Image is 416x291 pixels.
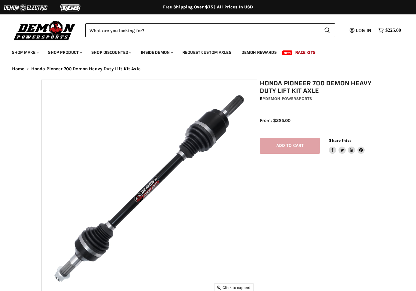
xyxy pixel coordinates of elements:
span: Click to expand [217,285,251,290]
span: $225.00 [385,28,401,33]
a: Demon Powersports [265,96,312,101]
a: Inside Demon [136,46,177,59]
a: Shop Product [44,46,86,59]
a: Demon Rewards [237,46,281,59]
a: Log in [347,28,375,33]
form: Product [85,23,335,37]
aside: Share this: [329,138,365,154]
a: Shop Make [8,46,42,59]
input: Search [85,23,319,37]
a: Shop Discounted [87,46,135,59]
a: Home [12,66,25,71]
span: From: $225.00 [260,118,290,123]
ul: Main menu [8,44,399,59]
a: $225.00 [375,26,404,35]
h1: Honda Pioneer 700 Demon Heavy Duty Lift Kit Axle [260,80,378,95]
span: Share this: [329,138,351,143]
div: by [260,95,378,102]
a: Race Kits [291,46,320,59]
span: Log in [356,27,372,34]
button: Search [319,23,335,37]
a: Request Custom Axles [178,46,236,59]
img: TGB Logo 2 [48,2,93,14]
img: Demon Powersports [12,20,78,41]
span: New! [282,50,293,55]
span: Honda Pioneer 700 Demon Heavy Duty Lift Kit Axle [31,66,141,71]
img: Demon Electric Logo 2 [3,2,48,14]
